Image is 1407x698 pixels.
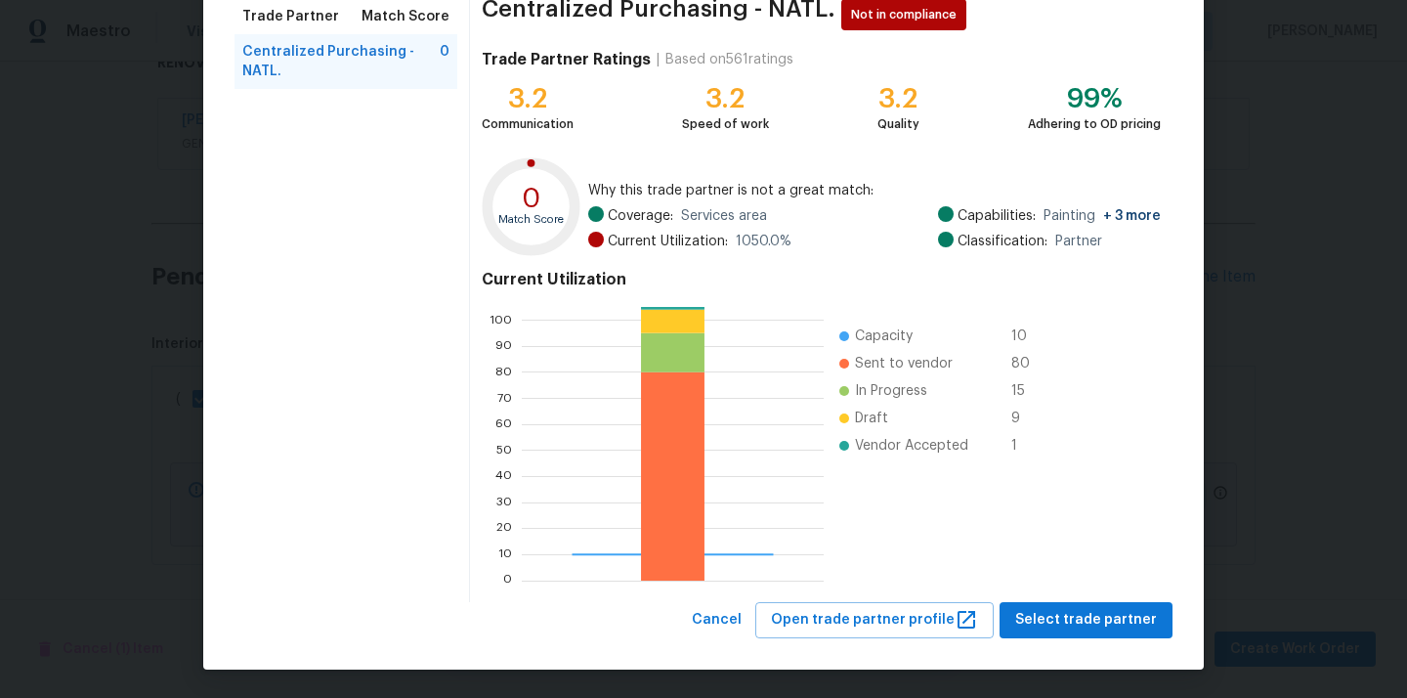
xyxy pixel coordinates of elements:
text: 90 [495,340,512,352]
div: Quality [877,114,919,134]
span: Not in compliance [851,5,964,24]
h4: Trade Partner Ratings [482,50,651,69]
span: Vendor Accepted [855,436,968,456]
div: 3.2 [877,89,919,109]
button: Open trade partner profile [755,602,994,638]
span: Why this trade partner is not a great match: [588,181,1161,200]
text: 0 [522,185,541,212]
div: Based on 561 ratings [665,50,793,69]
span: + 3 more [1103,209,1161,223]
span: 0 [440,42,449,81]
div: 99% [1028,89,1161,109]
div: | [651,50,665,69]
span: 1 [1011,436,1043,456]
span: Partner [1055,232,1102,251]
text: 60 [495,418,512,430]
button: Cancel [684,602,749,638]
span: Trade Partner [242,7,339,26]
span: 1050.0 % [736,232,791,251]
text: 100 [490,314,512,326]
div: Speed of work [682,114,769,134]
span: Classification: [958,232,1047,251]
text: 0 [503,575,512,587]
span: 9 [1011,409,1043,428]
span: Centralized Purchasing - NATL. [242,42,440,81]
text: 80 [495,366,512,377]
div: Communication [482,114,574,134]
span: Cancel [692,608,742,633]
span: Painting [1044,206,1161,226]
h4: Current Utilization [482,270,1161,289]
div: 3.2 [682,89,769,109]
span: Services area [681,206,767,226]
span: Draft [855,409,888,428]
text: 50 [496,444,512,456]
text: 10 [498,548,512,560]
span: Current Utilization: [608,232,728,251]
text: 40 [495,470,512,482]
text: Match Score [498,214,564,225]
span: Open trade partner profile [771,608,978,633]
span: 15 [1011,381,1043,401]
span: Coverage: [608,206,673,226]
text: 70 [497,392,512,404]
span: 10 [1011,327,1043,346]
text: 20 [496,522,512,534]
button: Select trade partner [1000,602,1172,638]
span: Capabilities: [958,206,1036,226]
span: 80 [1011,354,1043,373]
span: In Progress [855,381,927,401]
text: 30 [496,497,512,508]
span: Capacity [855,327,913,346]
span: Sent to vendor [855,354,953,373]
div: 3.2 [482,89,574,109]
span: Select trade partner [1015,608,1157,633]
span: Match Score [362,7,449,26]
div: Adhering to OD pricing [1028,114,1161,134]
